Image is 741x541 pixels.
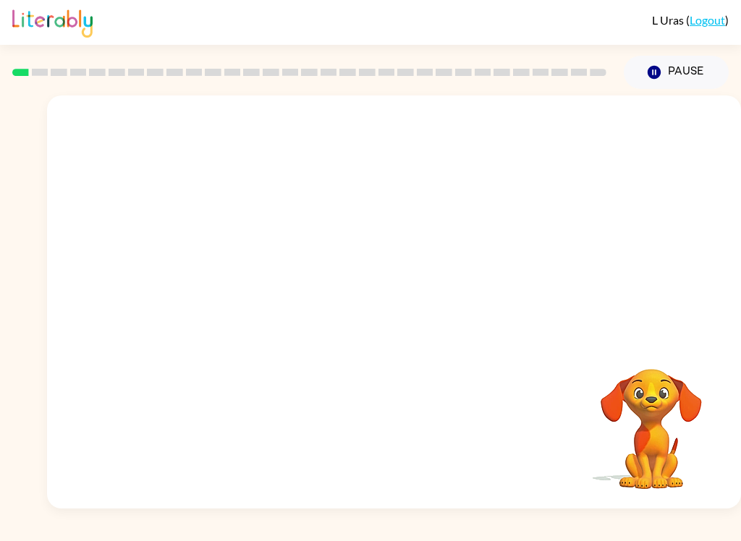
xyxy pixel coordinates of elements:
a: Logout [690,13,725,27]
button: Pause [624,56,729,89]
video: Your browser must support playing .mp4 files to use Literably. Please try using another browser. [579,346,724,491]
span: L Uras [652,13,686,27]
div: ( ) [652,13,729,27]
img: Literably [12,6,93,38]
